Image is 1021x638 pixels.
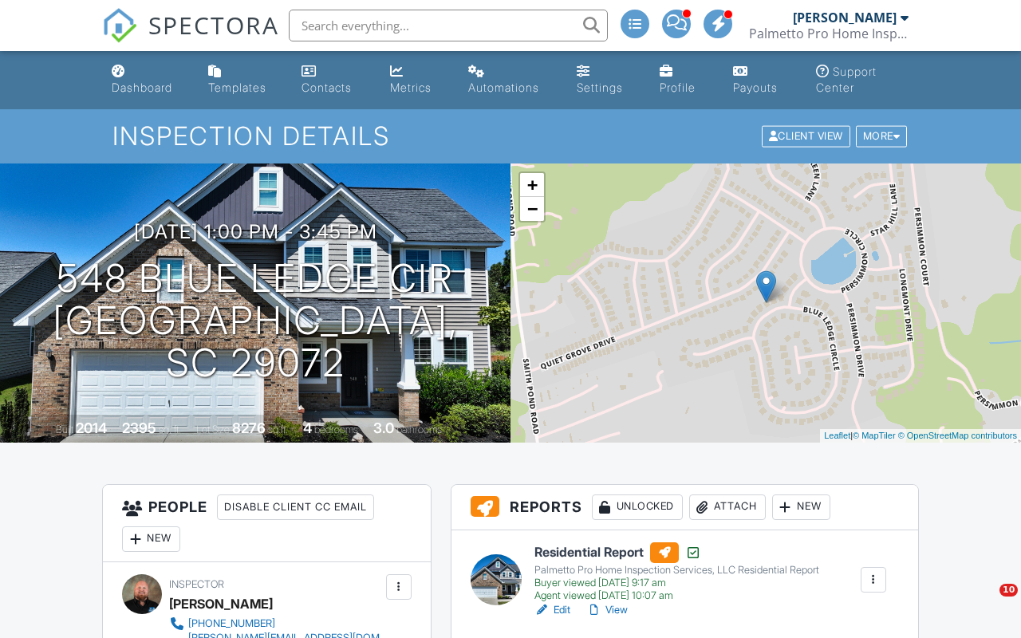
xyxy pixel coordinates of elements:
a: Zoom out [520,197,544,221]
div: Payouts [733,81,778,94]
div: New [772,494,830,520]
div: Contacts [302,81,352,94]
h6: Residential Report [534,542,819,563]
span: bathrooms [396,423,442,435]
div: | [820,429,1021,443]
span: Inspector [169,578,224,590]
a: [PHONE_NUMBER] [169,616,382,632]
div: New [122,526,180,552]
div: Templates [208,81,266,94]
div: Buyer viewed [DATE] 9:17 am [534,577,819,589]
div: Automations [468,81,539,94]
h3: Reports [451,485,918,530]
div: Agent viewed [DATE] 10:07 am [534,589,819,602]
a: Metrics [384,57,449,103]
div: Support Center [816,65,877,94]
a: Payouts [727,57,797,103]
a: Company Profile [653,57,714,103]
div: Client View [762,126,850,148]
span: sq. ft. [159,423,181,435]
span: bedrooms [314,423,358,435]
div: 4 [303,419,312,436]
a: Support Center [810,57,916,103]
span: SPECTORA [148,8,279,41]
div: [PERSON_NAME] [793,10,897,26]
div: [PHONE_NUMBER] [188,617,275,630]
a: Dashboard [105,57,189,103]
h3: [DATE] 1:00 pm - 3:45 pm [134,221,377,242]
a: Residential Report Palmetto Pro Home Inspection Services, LLC Residential Report Buyer viewed [DA... [534,542,819,603]
a: © MapTiler [853,431,896,440]
a: Automations (Advanced) [462,57,558,103]
a: Templates [202,57,283,103]
a: Contacts [295,57,370,103]
div: 3.0 [373,419,394,436]
div: 2014 [76,419,107,436]
div: Attach [689,494,766,520]
a: Leaflet [824,431,850,440]
a: © OpenStreetMap contributors [898,431,1017,440]
a: Edit [534,602,570,618]
span: Lot Size [196,423,230,435]
a: View [586,602,628,618]
img: The Best Home Inspection Software - Spectora [102,8,137,43]
div: Metrics [390,81,432,94]
div: 8276 [232,419,266,436]
div: [PERSON_NAME] [169,592,273,616]
h3: People [103,485,431,562]
div: More [856,126,908,148]
a: Settings [570,57,641,103]
div: Palmetto Pro Home Inspection Services, LLC [749,26,909,41]
div: Dashboard [112,81,172,94]
a: Client View [760,129,854,141]
iframe: Intercom live chat [967,584,1005,622]
div: Unlocked [592,494,683,520]
span: Built [56,423,73,435]
a: SPECTORA [102,22,279,55]
span: 10 [999,584,1018,597]
h1: Inspection Details [112,122,909,150]
div: Settings [577,81,623,94]
h1: 548 Blue Ledge Cir [GEOGRAPHIC_DATA], SC 29072 [26,258,485,384]
input: Search everything... [289,10,608,41]
div: Profile [660,81,696,94]
span: sq.ft. [268,423,288,435]
div: 2395 [122,419,156,436]
div: Disable Client CC Email [217,494,374,520]
div: Palmetto Pro Home Inspection Services, LLC Residential Report [534,564,819,577]
a: Zoom in [520,173,544,197]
